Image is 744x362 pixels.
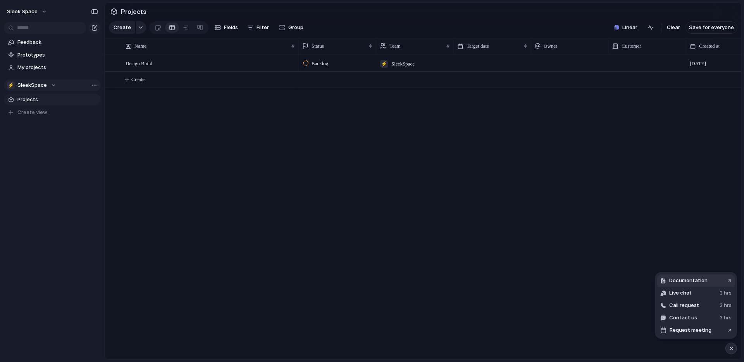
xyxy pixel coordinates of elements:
[685,21,737,34] button: Save for everyone
[17,81,47,89] span: SleekSpace
[244,21,272,34] button: Filter
[4,49,101,61] a: Prototypes
[664,21,683,34] button: Clear
[4,107,101,118] button: Create view
[544,42,557,50] span: Owner
[669,314,697,322] span: Contact us
[7,81,15,89] div: ⚡
[720,302,732,309] span: 3 hrs
[622,42,641,50] span: Customer
[611,22,641,33] button: Linear
[657,287,735,299] button: Live chat3 hrs
[114,24,131,31] span: Create
[667,24,680,31] span: Clear
[669,277,708,284] span: Documentation
[17,38,98,46] span: Feedback
[119,5,148,19] span: Projects
[4,36,101,48] a: Feedback
[389,42,401,50] span: Team
[131,76,145,83] span: Create
[669,289,692,297] span: Live chat
[669,302,699,309] span: Call request
[17,51,98,59] span: Prototypes
[257,24,269,31] span: Filter
[657,324,735,336] button: Request meeting↗
[17,109,47,116] span: Create view
[312,60,328,67] span: Backlog
[699,42,720,50] span: Created at
[622,24,637,31] span: Linear
[728,277,732,284] span: ↗
[657,299,735,312] button: Call request3 hrs
[17,96,98,103] span: Projects
[391,60,415,68] span: SleekSpace
[312,42,324,50] span: Status
[134,42,146,50] span: Name
[4,79,101,91] button: ⚡SleekSpace
[720,314,732,322] span: 3 hrs
[690,60,706,67] span: [DATE]
[17,64,98,71] span: My projects
[4,62,101,73] a: My projects
[657,312,735,324] button: Contact us3 hrs
[7,8,38,16] span: Sleek Space
[670,326,711,334] span: Request meeting
[109,21,135,34] button: Create
[380,60,388,68] div: ⚡
[275,21,307,34] button: Group
[720,289,732,297] span: 3 hrs
[728,326,732,334] span: ↗
[467,42,489,50] span: Target date
[4,94,101,105] a: Projects
[126,59,152,67] span: Design Build
[3,5,51,18] button: Sleek Space
[212,21,241,34] button: Fields
[224,24,238,31] span: Fields
[657,274,735,287] button: Documentation↗
[689,24,734,31] span: Save for everyone
[288,24,303,31] span: Group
